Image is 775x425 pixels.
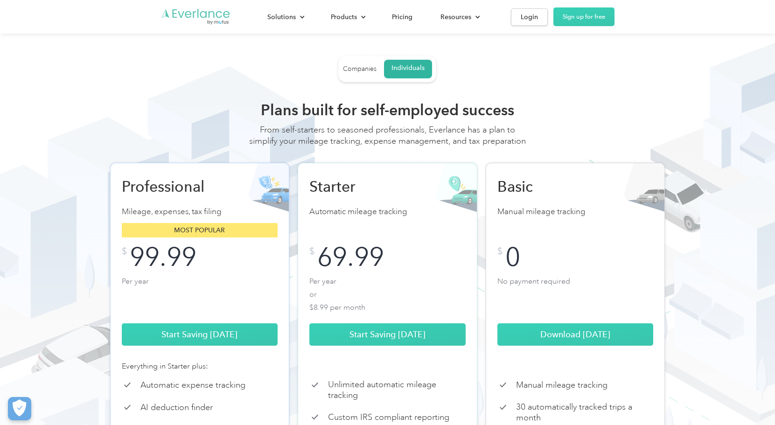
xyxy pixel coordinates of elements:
p: Custom IRS compliant reporting [328,412,449,423]
p: Automatic mileage tracking [309,205,466,218]
h2: Basic [497,177,595,196]
div: Resources [431,9,488,25]
button: Cookies Settings [8,397,31,420]
div: From self-starters to seasoned professionals, Everlance has a plan to simplify your mileage track... [248,124,528,156]
a: Login [511,8,548,26]
h2: Plans built for self-employed success [248,101,528,119]
p: Per year [122,275,278,312]
a: Sign up for free [553,7,614,26]
div: Individuals [391,64,425,72]
div: Most popular [122,223,278,237]
div: $ [309,247,314,256]
div: 99.99 [130,247,196,267]
p: Automatic expense tracking [140,380,245,390]
a: Start Saving [DATE] [309,323,466,346]
p: Manual mileage tracking [516,380,607,390]
p: AI deduction finder [140,402,213,413]
div: $ [497,247,503,256]
div: Companies [343,65,377,73]
a: Pricing [383,9,422,25]
a: Download [DATE] [497,323,654,346]
p: 30 automatically tracked trips a month [516,402,654,423]
div: Products [331,11,357,23]
div: 0 [505,247,520,267]
p: Unlimited automatic mileage tracking [328,379,466,400]
h2: Professional [122,177,220,196]
div: Resources [440,11,471,23]
p: Mileage, expenses, tax filing [122,205,278,218]
p: No payment required [497,275,654,312]
div: Pricing [392,11,412,23]
p: Manual mileage tracking [497,205,654,218]
div: Products [321,9,373,25]
a: Go to homepage [161,8,231,26]
div: Solutions [267,11,296,23]
div: Login [521,11,538,23]
div: Everything in Starter plus: [122,361,278,372]
div: 69.99 [317,247,384,267]
div: $ [122,247,127,256]
h2: Starter [309,177,407,196]
a: Start Saving [DATE] [122,323,278,346]
p: Per year or $8.99 per month [309,275,466,312]
div: Solutions [258,9,312,25]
